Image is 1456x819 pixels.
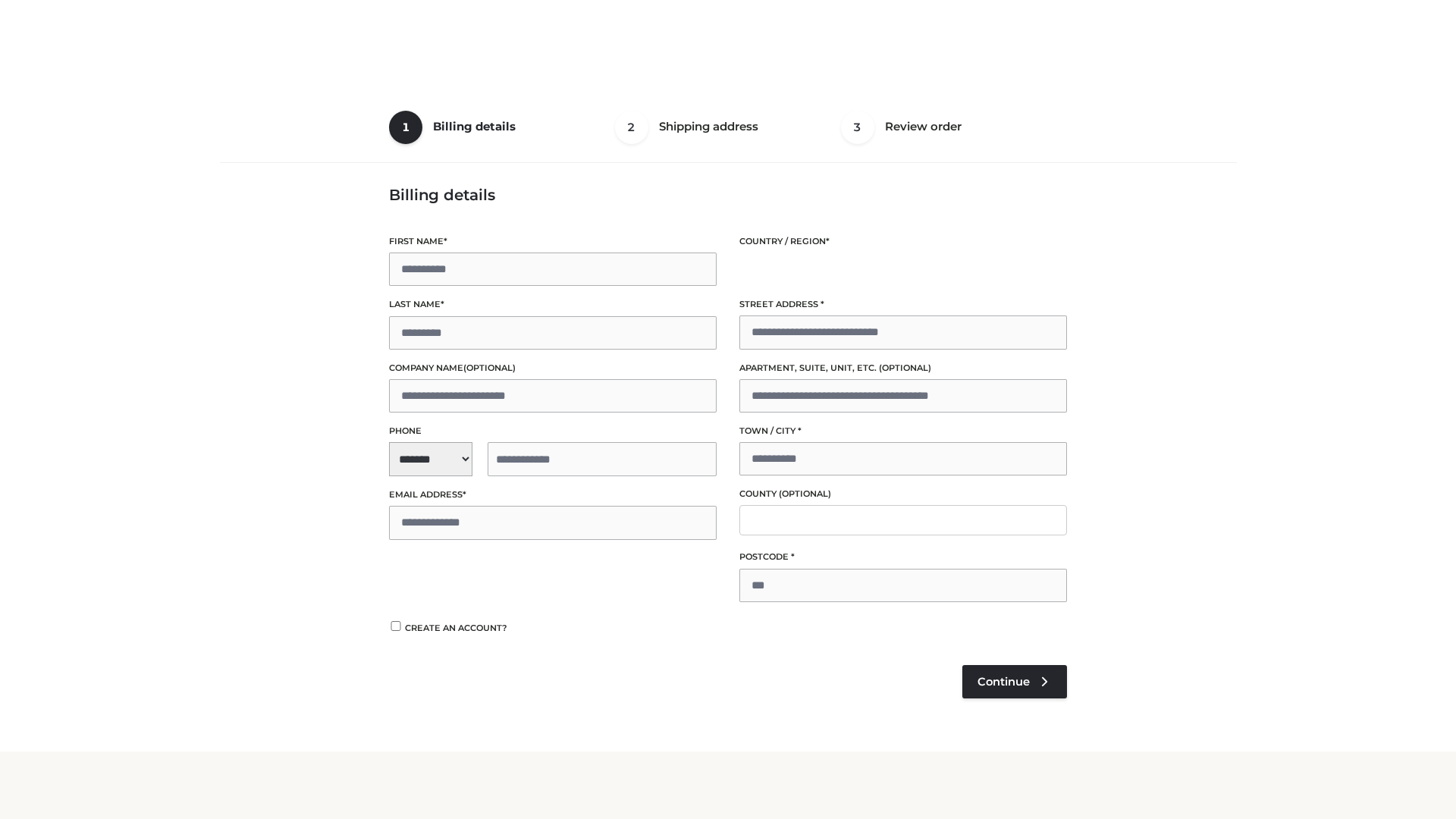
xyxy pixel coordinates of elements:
[739,234,1067,249] label: Country / Region
[977,675,1030,689] span: Continue
[463,362,516,373] span: (optional)
[389,488,717,502] label: Email address
[389,297,717,312] label: Last name
[389,424,717,438] label: Phone
[739,424,1067,438] label: Town / City
[739,297,1067,312] label: Street address
[779,488,831,499] span: (optional)
[389,234,717,249] label: First name
[389,186,1067,204] h3: Billing details
[739,487,1067,501] label: County
[405,623,507,633] span: Create an account?
[389,621,403,631] input: Create an account?
[739,550,1067,564] label: Postcode
[962,665,1067,698] a: Continue
[739,361,1067,375] label: Apartment, suite, unit, etc.
[879,362,931,373] span: (optional)
[389,361,717,375] label: Company name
